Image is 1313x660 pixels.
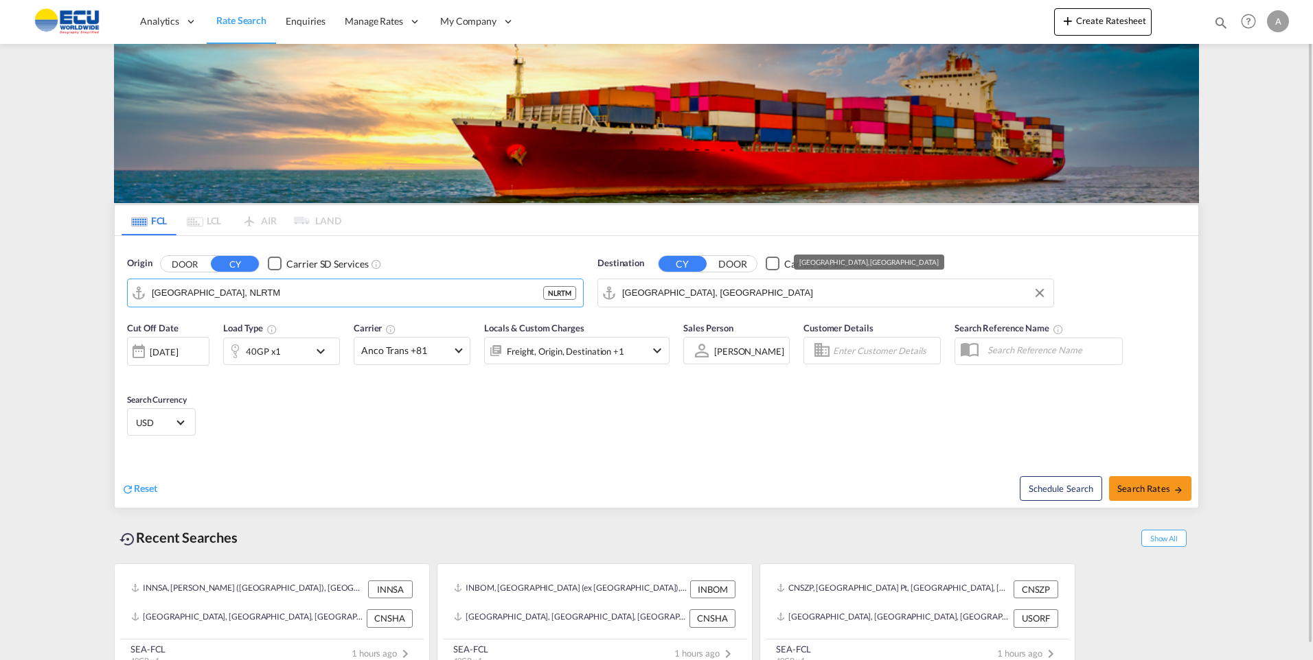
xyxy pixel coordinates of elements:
[140,14,179,28] span: Analytics
[649,342,665,359] md-icon: icon-chevron-down
[286,15,326,27] span: Enquiries
[345,14,403,28] span: Manage Rates
[833,340,936,361] input: Enter Customer Details
[622,283,1047,303] input: Search by Port
[268,257,368,271] md-checkbox: Checkbox No Ink
[119,531,136,547] md-icon: icon-backup-restore
[246,342,281,361] div: 40GP x1
[223,338,340,365] div: 40GP x1icon-chevron-down
[543,286,576,300] div: NLRTM
[286,257,368,271] div: Carrier SD Services
[1117,483,1183,494] span: Search Rates
[1174,485,1183,495] md-icon: icon-arrow-right
[1014,609,1058,627] div: USORF
[713,341,786,361] md-select: Sales Person: Antonio Olivera
[361,344,450,357] span: Anco Trans +81
[766,257,866,271] md-checkbox: Checkbox No Ink
[161,256,209,272] button: DOOR
[134,482,157,494] span: Reset
[689,609,735,627] div: CNSHA
[352,648,413,659] span: 1 hours ago
[211,256,259,272] button: CY
[115,236,1198,508] div: Origin DOOR CY Checkbox No InkUnchecked: Search for CY (Container Yard) services for all selected...
[598,279,1053,307] md-input-container: Shanghai, CNSHA
[484,337,670,364] div: Freight Origin Destination Factory Stuffingicon-chevron-down
[453,643,488,655] div: SEA-FCL
[709,256,757,272] button: DOOR
[127,322,179,333] span: Cut Off Date
[440,14,496,28] span: My Company
[1014,580,1058,598] div: CNSZP
[714,346,784,357] div: [PERSON_NAME]
[371,259,382,270] md-icon: Unchecked: Search for CY (Container Yard) services for all selected carriers.Checked : Search for...
[955,322,1064,333] span: Search Reference Name
[777,609,1010,627] div: USORF, Norfolk, VA, United States, North America, Americas
[152,283,543,303] input: Search by Port
[127,364,137,383] md-datepicker: Select
[776,643,811,655] div: SEA-FCL
[1020,476,1102,501] button: Note: By default Schedule search will only considerorigin ports, destination ports and cut off da...
[367,609,413,627] div: CNSHA
[266,324,277,335] md-icon: icon-information-outline
[127,394,187,405] span: Search Currency
[1109,476,1191,501] button: Search Ratesicon-arrow-right
[127,257,152,270] span: Origin
[597,257,644,270] span: Destination
[135,412,188,432] md-select: Select Currency: $ USDUnited States Dollar
[122,482,157,497] div: icon-refreshReset
[122,483,134,495] md-icon: icon-refresh
[484,322,584,333] span: Locals & Custom Charges
[1267,10,1289,32] div: A
[368,580,413,598] div: INNSA
[997,648,1059,659] span: 1 hours ago
[799,255,938,270] div: [GEOGRAPHIC_DATA], [GEOGRAPHIC_DATA]
[128,279,583,307] md-input-container: Rotterdam, NLRTM
[1237,10,1260,33] span: Help
[1237,10,1267,34] div: Help
[659,256,707,272] button: CY
[122,205,176,235] md-tab-item: FCL
[131,609,363,627] div: CNSHA, Shanghai, China, Greater China & Far East Asia, Asia Pacific
[981,340,1122,360] input: Search Reference Name
[1213,15,1229,30] md-icon: icon-magnify
[114,522,243,553] div: Recent Searches
[674,648,736,659] span: 1 hours ago
[114,44,1199,203] img: LCL+%26+FCL+BACKGROUND.png
[312,343,336,360] md-icon: icon-chevron-down
[385,324,396,335] md-icon: The selected Trucker/Carrierwill be displayed in the rate results If the rates are from another f...
[784,257,866,271] div: Carrier SD Services
[122,205,341,235] md-pagination-wrapper: Use the left and right arrow keys to navigate between tabs
[454,609,686,627] div: CNSHA, Shanghai, China, Greater China & Far East Asia, Asia Pacific
[354,322,396,333] span: Carrier
[1213,15,1229,36] div: icon-magnify
[130,643,165,655] div: SEA-FCL
[1029,283,1050,303] button: Clear Input
[803,322,873,333] span: Customer Details
[454,580,687,598] div: INBOM, Mumbai (ex Bombay), India, Indian Subcontinent, Asia Pacific
[223,322,277,333] span: Load Type
[1054,8,1152,36] button: icon-plus 400-fgCreate Ratesheet
[507,342,624,361] div: Freight Origin Destination Factory Stuffing
[1060,12,1076,29] md-icon: icon-plus 400-fg
[683,322,733,333] span: Sales Person
[1053,324,1064,335] md-icon: Your search will be saved by the below given name
[216,14,266,26] span: Rate Search
[690,580,735,598] div: INBOM
[127,337,209,366] div: [DATE]
[1141,530,1187,547] span: Show All
[777,580,1010,598] div: CNSZP, Shenzhen Pt, China, Greater China & Far East Asia, Asia Pacific
[21,6,113,37] img: 6cccb1402a9411edb762cf9624ab9cda.png
[131,580,365,598] div: INNSA, Jawaharlal Nehru (Nhava Sheva), India, Indian Subcontinent, Asia Pacific
[150,346,178,358] div: [DATE]
[136,416,174,429] span: USD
